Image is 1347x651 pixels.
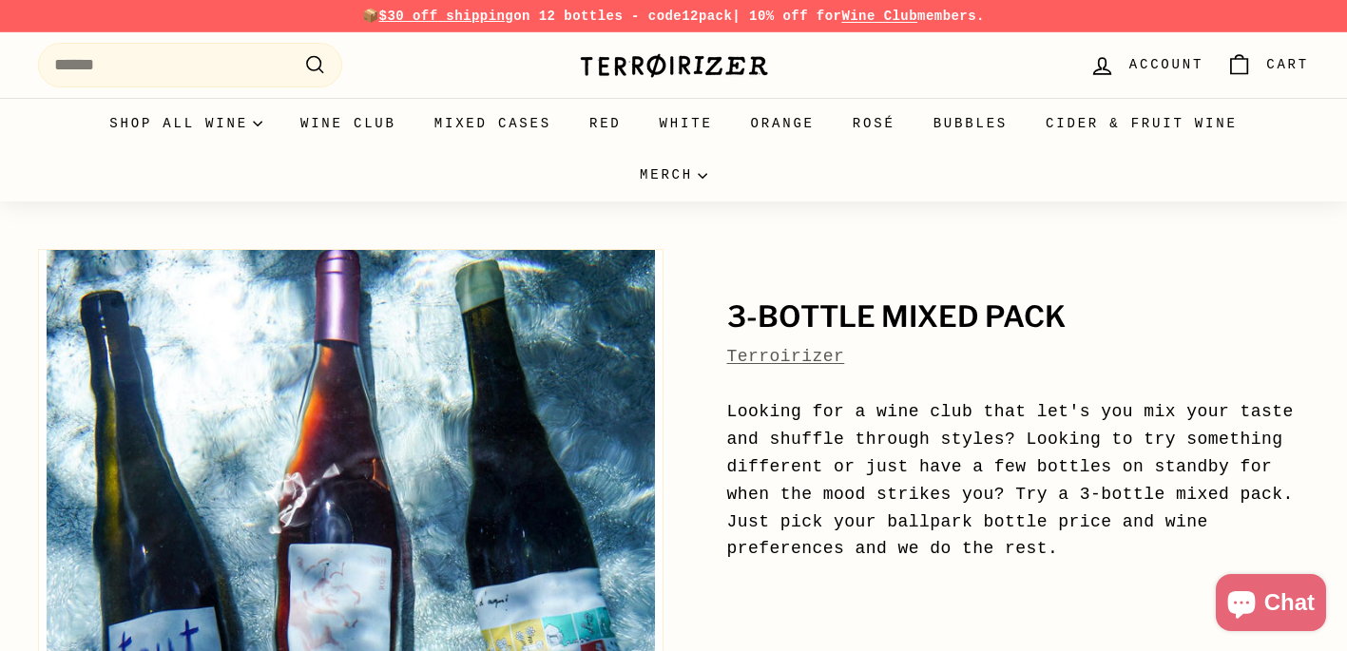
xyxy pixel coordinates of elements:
[727,347,845,366] a: Terroirizer
[914,98,1027,149] a: Bubbles
[727,398,1310,617] p: Looking for a wine club that let's you mix your taste and shuffle through styles? Looking to try ...
[379,9,514,24] span: $30 off shipping
[841,9,917,24] a: Wine Club
[1078,37,1215,93] a: Account
[682,9,732,24] strong: 12pack
[1129,54,1203,75] span: Account
[1027,98,1257,149] a: Cider & Fruit Wine
[1210,574,1332,636] inbox-online-store-chat: Shopify online store chat
[727,301,1310,334] h1: 3-Bottle Mixed Pack
[1215,37,1320,93] a: Cart
[281,98,415,149] a: Wine Club
[641,98,732,149] a: White
[415,98,570,149] a: Mixed Cases
[90,98,281,149] summary: Shop all wine
[834,98,914,149] a: Rosé
[1266,54,1309,75] span: Cart
[732,98,834,149] a: Orange
[621,149,726,201] summary: Merch
[570,98,641,149] a: Red
[38,6,1309,27] p: 📦 on 12 bottles - code | 10% off for members.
